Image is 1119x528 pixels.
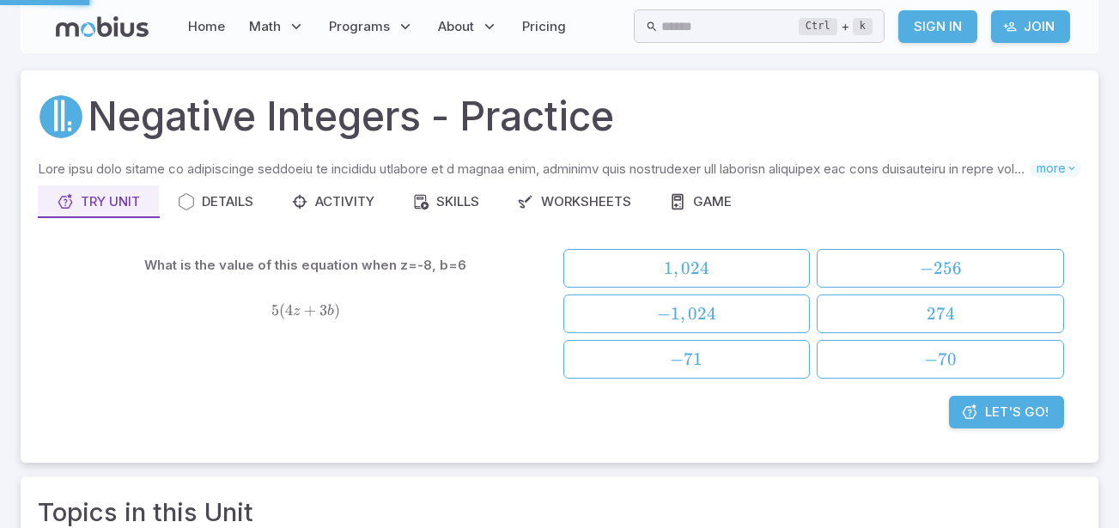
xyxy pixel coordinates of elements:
[329,17,390,36] span: Programs
[670,349,684,370] span: −
[517,7,571,46] a: Pricing
[291,192,374,211] div: Activity
[438,17,474,36] span: About
[671,303,680,325] span: 1
[183,7,230,46] a: Home
[949,396,1064,428] a: Let's Go!
[334,301,340,319] span: )
[304,301,316,319] span: +
[669,192,732,211] div: Game
[673,258,678,279] span: ,
[681,258,709,279] span: 024
[664,258,673,279] span: 1
[657,303,671,325] span: −
[680,303,685,325] span: ,
[38,94,84,140] a: Numbers
[934,258,962,279] span: 256
[688,303,716,325] span: 024
[279,301,285,319] span: (
[924,349,938,370] span: −
[799,16,873,37] div: +
[938,349,957,370] span: 70
[985,403,1049,422] span: Let's Go!
[178,192,253,211] div: Details
[38,160,1030,179] p: Lore ipsu dolo sitame co adipiscinge seddoeiu te incididu utlabore et d magnaa enim, adminimv qui...
[249,17,281,36] span: Math
[319,301,327,319] span: 3
[293,304,300,319] span: z
[853,18,873,35] kbd: k
[88,88,614,146] h1: Negative Integers - Practice
[327,304,334,319] span: b
[684,349,702,370] span: 71
[57,192,140,211] div: Try Unit
[271,301,279,319] span: 5
[517,192,631,211] div: Worksheets
[927,303,955,325] span: 274
[144,256,466,275] p: What is the value of this equation when z=-8, b=6
[412,192,479,211] div: Skills
[285,301,293,319] span: 4
[799,18,837,35] kbd: Ctrl
[898,10,977,43] a: Sign In
[991,10,1070,43] a: Join
[920,258,934,279] span: −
